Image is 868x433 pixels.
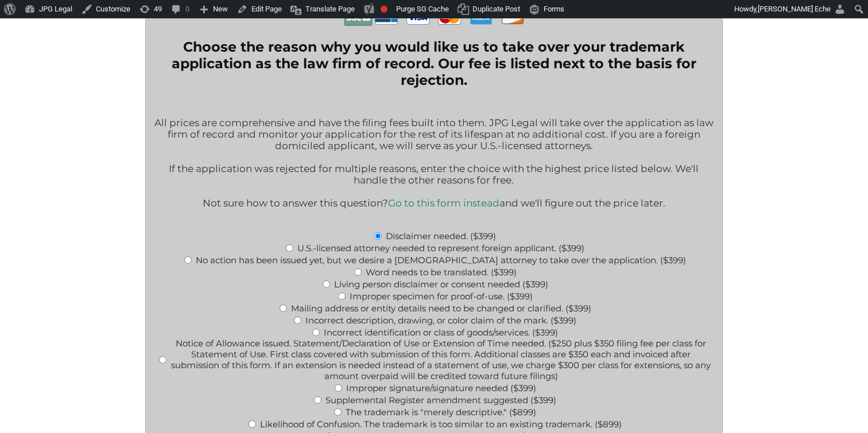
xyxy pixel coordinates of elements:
[346,407,536,418] label: The trademark is "merely descriptive." ($899)
[346,383,536,393] label: Improper signature/signature needed ($399)
[305,315,576,326] label: Incorrect description, drawing, or color claim of the mark. ($399)
[291,303,591,314] label: Mailing address or entity details need to be changed or clarified. ($399)
[154,197,714,209] p: Not sure how to answer this question? and we'll figure out the price later.
[297,243,584,253] label: U.S.-licensed attorney needed to represent foreign applicant. ($399)
[154,38,714,88] legend: Choose the reason why you would like us to take over your trademark application as the law firm o...
[324,327,558,338] label: Incorrect identification or class of goods/services. ($399)
[260,419,622,430] label: Likelihood of Confusion. The trademark is too similar to an existing trademark. ($899)
[154,117,714,151] p: All prices are comprehensive and have the filing fees built into them. JPG Legal will take over t...
[366,267,517,278] label: Word needs to be translated. ($399)
[154,163,714,186] p: If the application was rejected for multiple reasons, enter the choice with the highest price lis...
[386,231,496,241] label: Disclaimer needed. ($399)
[170,338,712,381] label: Notice of Allowance issued. Statement/Declaration of Use or Extension of Time needed. ($250 plus ...
[334,279,548,290] label: Living person disclaimer or consent needed ($399)
[381,6,387,13] div: Focus keyphrase not set
[758,5,831,13] span: [PERSON_NAME] Eche
[325,395,556,405] label: Supplemental Register amendment suggested ($399)
[388,197,499,209] a: Go to this form instead
[350,291,533,302] label: Improper specimen for proof-of-use. ($399)
[196,255,686,266] label: No action has been issued yet, but we desire a [DEMOGRAPHIC_DATA] attorney to take over the appli...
